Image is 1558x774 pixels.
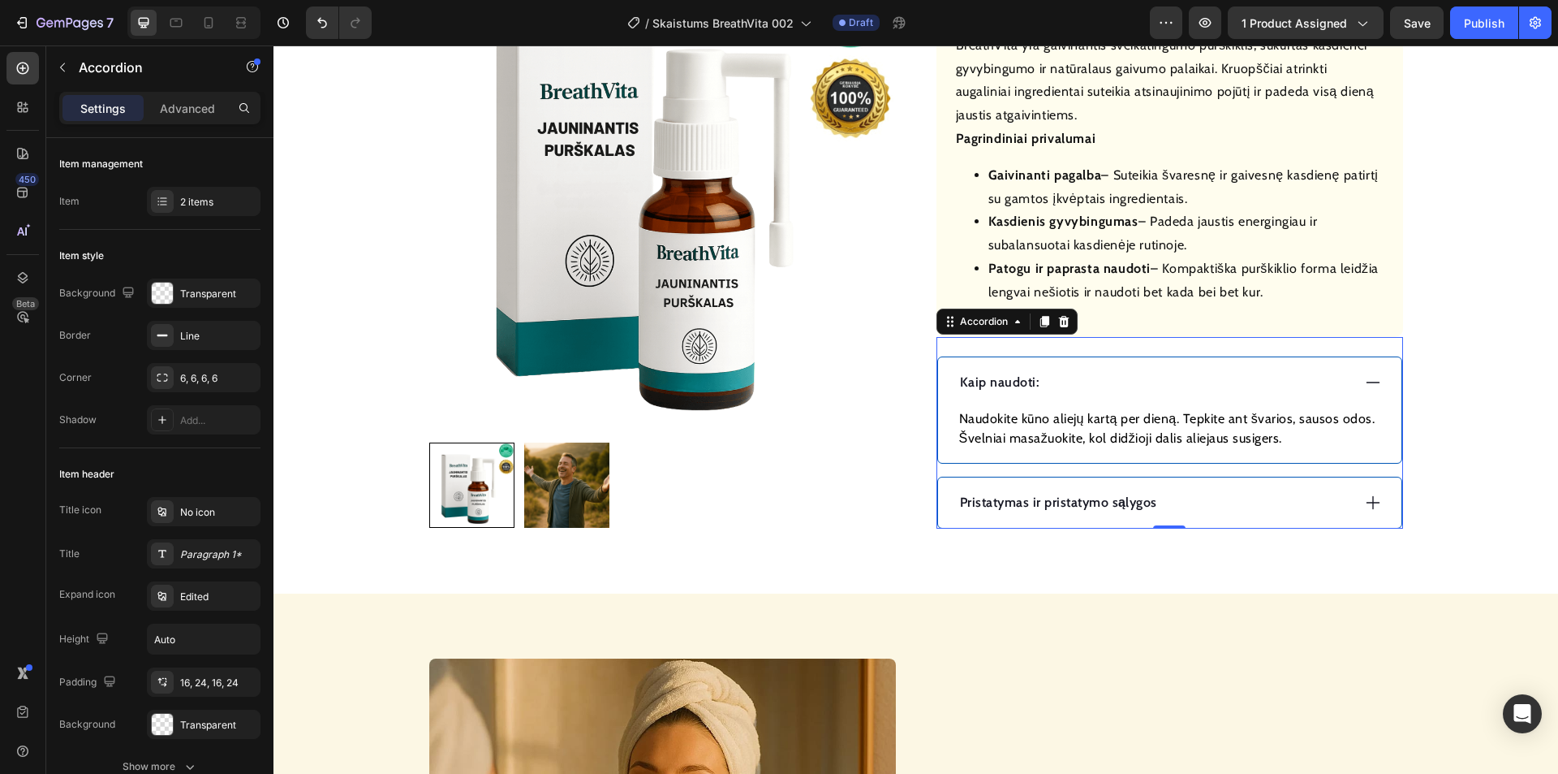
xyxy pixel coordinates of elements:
[715,119,1110,166] li: – Suteikia švaresnę ir gaivesnę kasdienę patirtį su gamtos įkvėptais ingredientais.
[682,85,823,101] strong: Pagrindiniai privalumai
[59,328,91,343] div: Border
[1464,15,1504,32] div: Publish
[180,329,256,344] div: Line
[180,718,256,733] div: Transparent
[160,100,215,117] p: Advanced
[59,547,80,561] div: Title
[59,467,114,482] div: Item header
[273,45,1558,774] iframe: Design area
[80,100,126,117] p: Settings
[715,165,1110,212] li: – Padeda jaustis energingiau ir subalansuotai kasdienėje rutinoje.
[106,13,114,32] p: 7
[180,413,256,428] div: Add...
[15,173,39,186] div: 450
[59,283,138,305] div: Background
[1390,6,1444,39] button: Save
[59,370,92,385] div: Corner
[59,249,104,263] div: Item style
[148,625,260,654] input: Auto
[715,122,828,137] strong: Gaivinanti pagalba
[59,503,101,517] div: Title icon
[1503,694,1542,733] div: Open Intercom Messenger
[59,194,80,209] div: Item
[59,413,97,427] div: Shadow
[686,364,1107,403] p: Naudokite kūno aliejų kartą per dieną. Tepkite ant švarios, sausos odos. Švelniai masažuokite, ko...
[59,672,119,694] div: Padding
[180,505,256,520] div: No icon
[1228,6,1384,39] button: 1 product assigned
[715,215,878,231] strong: Patogu ir paprasta naudoti
[180,195,256,210] div: 2 items
[79,58,217,77] p: Accordion
[686,327,766,347] p: Kaip naudoti:
[715,168,865,184] strong: Kasdienis gyvybingumas
[652,15,794,32] span: Skaistums BreathVita 002
[180,676,256,690] div: 16, 24, 16, 24
[686,448,884,467] p: Pristatymas ir pristatymo sąlygos
[12,297,39,310] div: Beta
[715,212,1110,259] li: – Kompaktiška purškiklio forma leidžia lengvai nešiotis ir naudoti bet kada bei bet kur.
[59,157,143,171] div: Item management
[1242,15,1347,32] span: 1 product assigned
[1404,16,1431,30] span: Save
[59,629,112,651] div: Height
[180,590,256,604] div: Edited
[59,587,115,602] div: Expand icon
[849,15,873,30] span: Draft
[180,371,256,386] div: 6, 6, 6, 6
[180,287,256,301] div: Transparent
[645,15,649,32] span: /
[1450,6,1518,39] button: Publish
[306,6,372,39] div: Undo/Redo
[6,6,121,39] button: 7
[59,717,115,732] div: Background
[180,547,256,562] div: Paragraph 1*
[683,269,738,283] div: Accordion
